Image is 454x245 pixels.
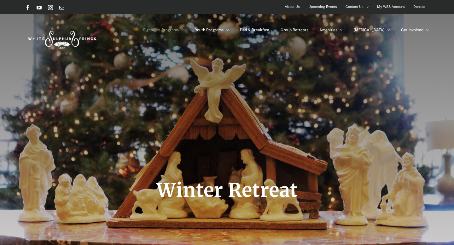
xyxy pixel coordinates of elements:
a: Amenities [319,14,343,46]
span: Amenities [319,28,337,32]
span: Group Retreats [281,28,308,32]
a: Instagram [48,5,53,10]
span: Bed & Breakfast [240,28,270,32]
span: Get Involved [401,28,423,32]
span: Youth Programs [195,28,224,32]
nav: Main Menu [143,14,429,46]
span: Contact Us [346,2,364,11]
span: Winter Retreat [156,178,298,202]
a: Signature Programs [143,14,184,46]
a: Group Retreats [281,14,308,46]
a: Bed & Breakfast [240,14,270,46]
img: White Sulphur Springs Logo [25,24,98,54]
a: YouTube [37,5,42,10]
a: Email [59,5,64,10]
span: My WSS Account [377,2,405,11]
span: [MEDICAL_DATA] [354,28,385,32]
span: Signature Programs [143,28,179,32]
span: Donate [413,2,425,11]
a: Facebook [25,5,30,10]
a: [MEDICAL_DATA] [354,14,390,46]
span: About Us [285,2,300,11]
a: Youth Programs [195,14,229,46]
a: Get Involved [401,14,429,46]
span: Upcoming Events [308,2,337,11]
